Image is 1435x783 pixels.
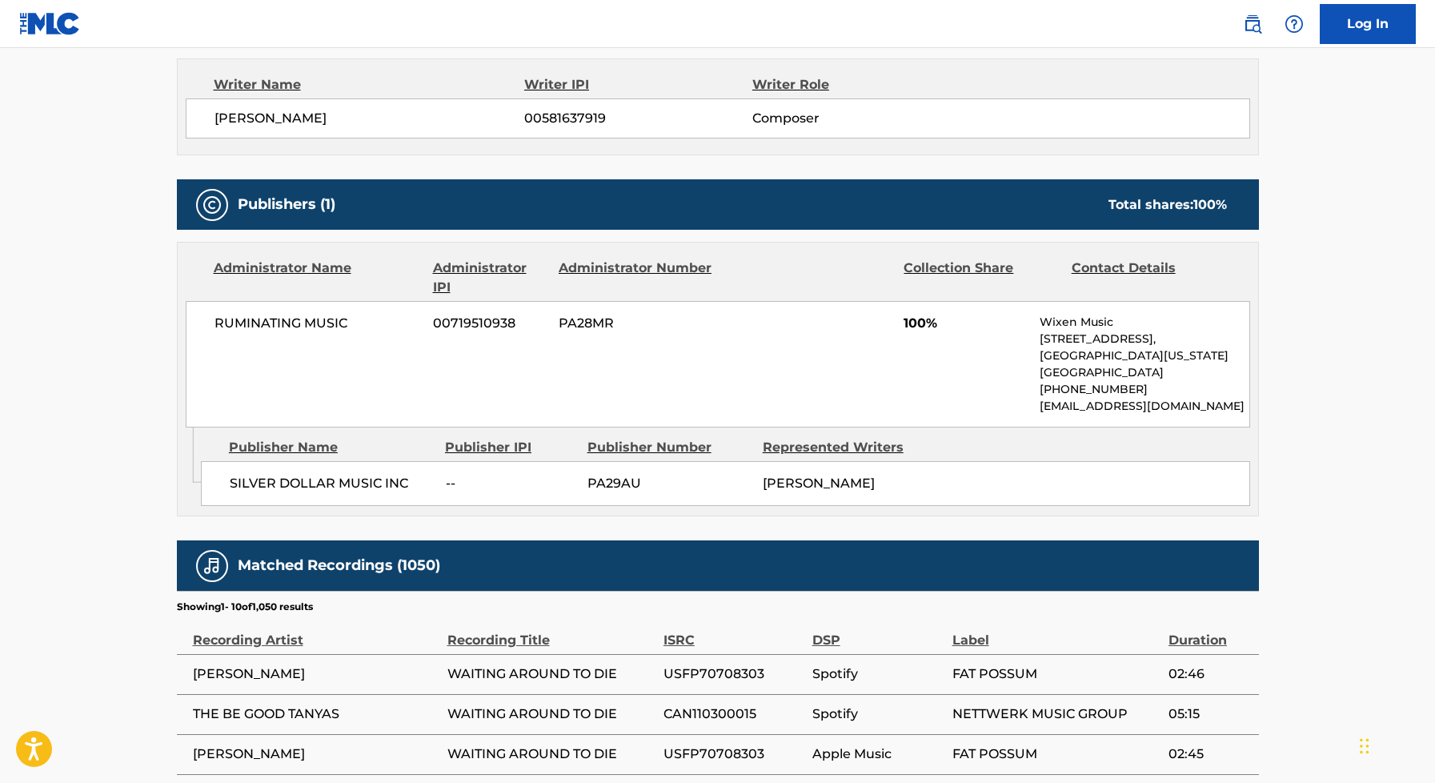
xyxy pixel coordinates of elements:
span: PA28MR [559,314,714,333]
div: Publisher Name [229,438,433,457]
img: MLC Logo [19,12,81,35]
span: [PERSON_NAME] [763,476,875,491]
div: Publisher Number [587,438,751,457]
a: Log In [1320,4,1416,44]
span: 05:15 [1168,705,1251,724]
span: 02:46 [1168,665,1251,684]
p: [PHONE_NUMBER] [1040,381,1249,398]
img: Matched Recordings [202,556,222,576]
span: 100 % [1193,197,1227,212]
span: 00581637919 [524,109,752,128]
span: FAT POSSUM [952,665,1160,684]
span: USFP70708303 [663,745,804,764]
span: WAITING AROUND TO DIE [447,665,655,684]
div: Publisher IPI [445,438,575,457]
div: Writer IPI [524,75,752,94]
div: Writer Role [752,75,960,94]
span: CAN110300015 [663,705,804,724]
span: Apple Music [812,745,944,764]
iframe: Chat Widget [1355,706,1435,783]
p: [EMAIL_ADDRESS][DOMAIN_NAME] [1040,398,1249,415]
div: Recording Title [447,614,655,650]
div: Contact Details [1072,259,1227,297]
p: [GEOGRAPHIC_DATA] [1040,364,1249,381]
div: Collection Share [904,259,1059,297]
span: [PERSON_NAME] [214,109,525,128]
span: WAITING AROUND TO DIE [447,745,655,764]
div: Drag [1360,722,1369,770]
div: Label [952,614,1160,650]
img: help [1285,14,1304,34]
div: Total shares: [1108,195,1227,215]
span: FAT POSSUM [952,745,1160,764]
h5: Matched Recordings (1050) [238,556,440,575]
a: Public Search [1237,8,1269,40]
p: [GEOGRAPHIC_DATA][US_STATE] [1040,347,1249,364]
span: 100% [904,314,1028,333]
span: [PERSON_NAME] [193,665,439,684]
span: Spotify [812,665,944,684]
span: NETTWERK MUSIC GROUP [952,705,1160,724]
span: PA29AU [587,474,751,493]
span: Spotify [812,705,944,724]
div: Recording Artist [193,614,439,650]
div: Administrator Number [559,259,714,297]
span: THE BE GOOD TANYAS [193,705,439,724]
div: Duration [1168,614,1251,650]
span: USFP70708303 [663,665,804,684]
img: Publishers [202,195,222,215]
h5: Publishers (1) [238,195,335,214]
span: -- [446,474,575,493]
div: Administrator IPI [433,259,547,297]
div: Help [1278,8,1310,40]
span: RUMINATING MUSIC [214,314,422,333]
div: Administrator Name [214,259,421,297]
span: WAITING AROUND TO DIE [447,705,655,724]
span: SILVER DOLLAR MUSIC INC [230,474,434,493]
img: search [1243,14,1262,34]
span: 00719510938 [433,314,547,333]
div: ISRC [663,614,804,650]
p: [STREET_ADDRESS], [1040,331,1249,347]
div: Writer Name [214,75,525,94]
p: Wixen Music [1040,314,1249,331]
div: DSP [812,614,944,650]
span: 02:45 [1168,745,1251,764]
span: [PERSON_NAME] [193,745,439,764]
span: Composer [752,109,960,128]
p: Showing 1 - 10 of 1,050 results [177,600,313,614]
div: Represented Writers [763,438,926,457]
